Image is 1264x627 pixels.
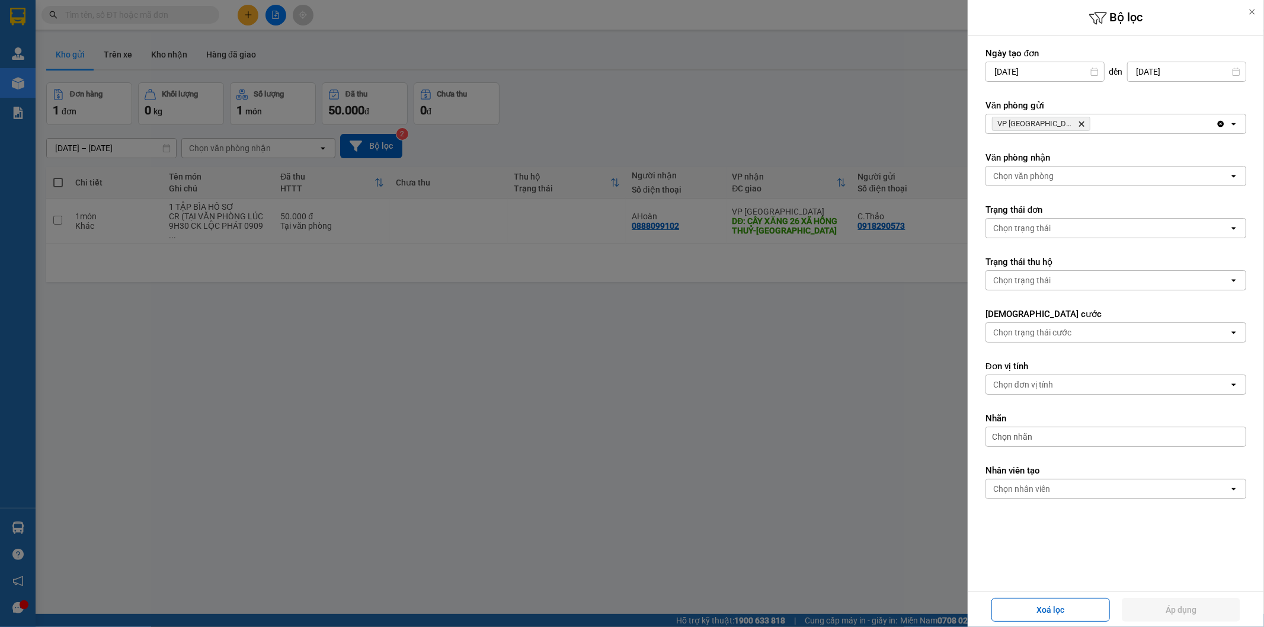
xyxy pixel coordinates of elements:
[993,379,1053,391] div: Chọn đơn vị tính
[985,360,1246,372] label: Đơn vị tính
[985,47,1246,59] label: Ngày tạo đơn
[993,170,1054,182] div: Chọn văn phòng
[1229,328,1239,337] svg: open
[1229,171,1239,181] svg: open
[1229,380,1239,389] svg: open
[985,412,1246,424] label: Nhãn
[1229,276,1239,285] svg: open
[1109,66,1123,78] span: đến
[1122,598,1240,622] button: Áp dụng
[986,62,1104,81] input: Select a date.
[985,152,1246,164] label: Văn phòng nhận
[985,256,1246,268] label: Trạng thái thu hộ
[985,465,1246,476] label: Nhân viên tạo
[985,308,1246,320] label: [DEMOGRAPHIC_DATA] cước
[991,598,1110,622] button: Xoá lọc
[993,483,1050,495] div: Chọn nhân viên
[1128,62,1246,81] input: Select a date.
[1229,223,1239,233] svg: open
[985,204,1246,216] label: Trạng thái đơn
[1229,484,1239,494] svg: open
[993,327,1071,338] div: Chọn trạng thái cước
[992,117,1090,131] span: VP Đà Lạt, close by backspace
[985,100,1246,111] label: Văn phòng gửi
[1078,120,1085,127] svg: Delete
[1229,119,1239,129] svg: open
[1216,119,1225,129] svg: Clear all
[997,119,1073,129] span: VP Đà Lạt
[993,274,1051,286] div: Chọn trạng thái
[968,9,1264,27] h6: Bộ lọc
[993,222,1051,234] div: Chọn trạng thái
[992,431,1032,443] span: Chọn nhãn
[1093,118,1094,130] input: Selected VP Đà Lạt.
